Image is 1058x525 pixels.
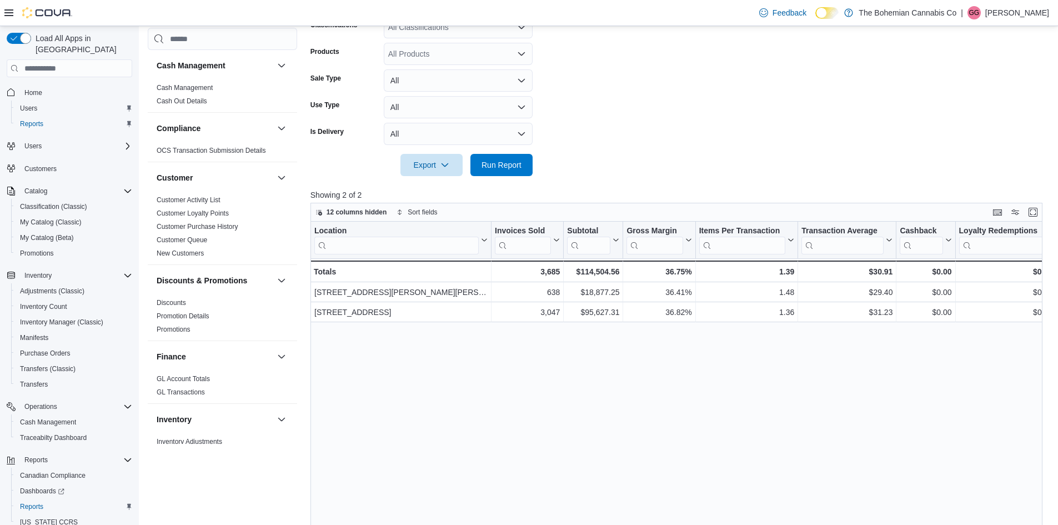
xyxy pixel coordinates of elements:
a: Inventory Manager (Classic) [16,316,108,329]
div: $31.23 [801,306,892,319]
span: Canadian Compliance [16,469,132,482]
span: Cash Management [16,416,132,429]
button: Loyalty Redemptions [959,226,1052,254]
span: Reports [20,119,43,128]
button: Transaction Average [801,226,892,254]
button: Inventory [2,268,137,283]
button: My Catalog (Beta) [11,230,137,246]
span: Cash Management [157,83,213,92]
div: 3,685 [495,265,560,278]
div: $0.00 [900,306,951,319]
label: Is Delivery [310,127,344,136]
span: Manifests [16,331,132,344]
a: Discounts [157,299,186,307]
span: Canadian Compliance [20,471,86,480]
h3: Cash Management [157,60,225,71]
button: Classification (Classic) [11,199,137,214]
button: Reports [2,452,137,468]
span: Users [20,139,132,153]
div: $18,877.25 [567,286,619,299]
a: GL Transactions [157,388,205,396]
button: Inventory [20,269,56,282]
button: Open list of options [517,49,526,58]
a: Home [20,86,47,99]
div: Subtotal [567,226,610,237]
p: [PERSON_NAME] [985,6,1049,19]
div: $0.00 [900,286,951,299]
span: Operations [20,400,132,413]
a: OCS Transaction Submission Details [157,147,266,154]
a: Inventory Count [16,300,72,313]
a: Dashboards [11,483,137,499]
div: Givar Gilani [967,6,981,19]
button: Keyboard shortcuts [991,206,1004,219]
span: Transfers (Classic) [20,364,76,373]
a: Customer Purchase History [157,223,238,231]
button: Operations [2,399,137,414]
div: Items Per Transaction [699,226,785,237]
div: Cashback [900,226,942,254]
span: Adjustments (Classic) [20,287,84,296]
button: Invoices Sold [495,226,560,254]
div: 1.48 [699,286,795,299]
button: Items Per Transaction [699,226,794,254]
span: Cash Out Details [157,97,207,106]
span: Inventory Count [16,300,132,313]
button: Users [20,139,46,153]
button: Reports [20,453,52,467]
button: Traceabilty Dashboard [11,430,137,446]
div: Subtotal [567,226,610,254]
button: Reports [11,116,137,132]
button: Manifests [11,330,137,346]
a: Manifests [16,331,53,344]
a: Canadian Compliance [16,469,90,482]
span: Reports [20,502,43,511]
div: 36.82% [626,306,691,319]
a: Cash Out Details [157,97,207,105]
button: Canadian Compliance [11,468,137,483]
span: Inventory [24,271,52,280]
div: $0.00 [959,286,1052,299]
span: Users [20,104,37,113]
div: Cash Management [148,81,297,112]
p: | [961,6,963,19]
span: Catalog [24,187,47,196]
span: Export [407,154,456,176]
span: Transfers [20,380,48,389]
span: Operations [24,402,57,411]
span: Manifests [20,333,48,342]
div: 36.41% [626,286,691,299]
span: Promotion Details [157,312,209,321]
img: Cova [22,7,72,18]
h3: Compliance [157,123,200,134]
span: Purchase Orders [20,349,71,358]
div: Location [314,226,479,254]
a: Purchase Orders [16,347,75,360]
button: Customers [2,161,137,177]
span: Inventory Manager (Classic) [16,316,132,329]
span: Run Report [482,159,522,171]
h3: Customer [157,172,193,183]
span: Customer Loyalty Points [157,209,229,218]
span: Reports [16,500,132,513]
button: 12 columns hidden [311,206,392,219]
span: Classification (Classic) [16,200,132,213]
button: Subtotal [567,226,619,254]
span: My Catalog (Beta) [20,233,74,242]
span: Promotions [16,247,132,260]
a: Classification (Classic) [16,200,92,213]
span: Traceabilty Dashboard [16,431,132,444]
button: My Catalog (Classic) [11,214,137,230]
div: $95,627.31 [567,306,619,319]
button: Cash Management [11,414,137,430]
span: Reports [24,456,48,464]
div: 36.75% [626,265,691,278]
div: $30.91 [801,265,892,278]
button: Cashback [900,226,951,254]
button: Transfers (Classic) [11,361,137,377]
div: Compliance [148,144,297,162]
button: Gross Margin [626,226,691,254]
h3: Discounts & Promotions [157,275,247,286]
button: Discounts & Promotions [157,275,273,286]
